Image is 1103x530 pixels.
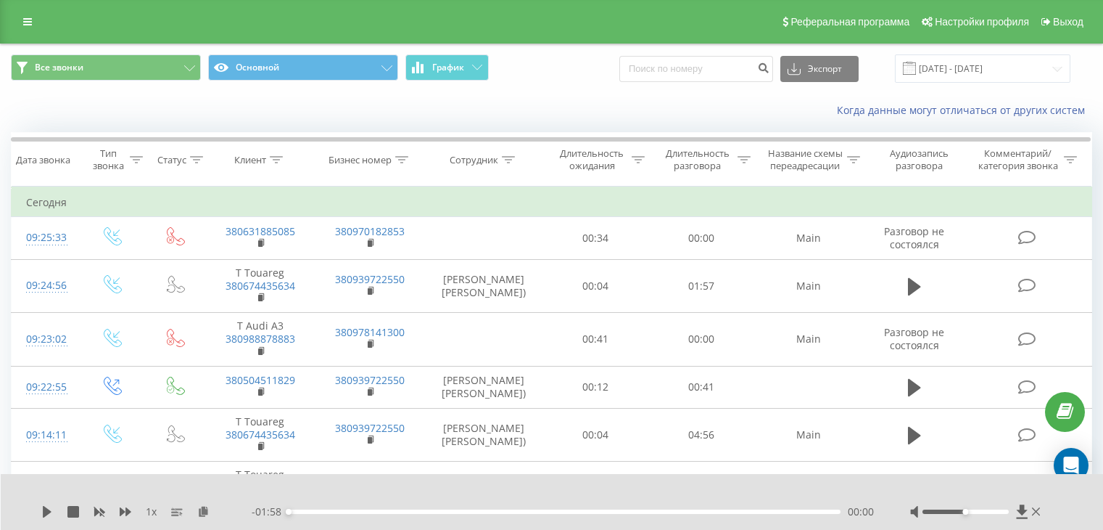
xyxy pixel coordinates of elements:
[432,62,464,73] span: График
[753,313,863,367] td: Main
[234,154,266,166] div: Клиент
[753,259,863,313] td: Main
[884,224,944,251] span: Разговор не состоялся
[91,147,125,172] div: Тип звонка
[543,259,648,313] td: 00:04
[335,272,405,286] a: 380939722550
[1054,448,1088,483] div: Open Intercom Messenger
[425,408,543,462] td: [PERSON_NAME] [PERSON_NAME])
[329,154,392,166] div: Бизнес номер
[962,509,968,515] div: Accessibility label
[884,325,944,352] span: Разговор не состоялся
[335,373,405,387] a: 380939722550
[226,332,295,346] a: 380988878883
[16,154,70,166] div: Дата звонка
[205,313,315,367] td: Т Audi A3
[648,259,753,313] td: 01:57
[26,224,65,252] div: 09:25:33
[425,259,543,313] td: [PERSON_NAME] [PERSON_NAME])
[146,505,157,519] span: 1 x
[877,147,962,172] div: Аудиозапись разговора
[226,428,295,441] a: 380674435634
[11,54,201,81] button: Все звонки
[226,373,295,387] a: 380504511829
[286,509,292,515] div: Accessibility label
[753,217,863,259] td: Main
[556,147,629,172] div: Длительность ожидания
[543,408,648,462] td: 00:04
[35,62,83,73] span: Все звонки
[425,366,543,408] td: [PERSON_NAME] [PERSON_NAME])
[648,408,753,462] td: 04:56
[753,408,863,462] td: Main
[543,217,648,259] td: 00:34
[661,147,734,172] div: Длительность разговора
[648,217,753,259] td: 00:00
[12,188,1092,217] td: Сегодня
[335,421,405,435] a: 380939722550
[543,462,648,515] td: 00:01
[648,313,753,367] td: 00:00
[205,462,315,515] td: Т Touareg
[648,462,753,515] td: 00:00
[450,154,498,166] div: Сотрудник
[26,325,65,354] div: 09:23:02
[205,408,315,462] td: Т Touareg
[975,147,1060,172] div: Комментарий/категория звонка
[252,505,289,519] span: - 01:58
[26,373,65,401] div: 09:22:55
[405,54,489,81] button: График
[619,56,773,82] input: Поиск по номеру
[767,147,843,172] div: Название схемы переадресации
[26,421,65,449] div: 09:14:11
[335,325,405,339] a: 380978141300
[335,224,405,238] a: 380970182853
[848,505,874,519] span: 00:00
[543,366,648,408] td: 00:12
[26,272,65,300] div: 09:24:56
[753,462,863,515] td: Main
[226,279,295,293] a: 380674435634
[790,16,909,28] span: Реферальная программа
[157,154,186,166] div: Статус
[226,224,295,238] a: 380631885085
[208,54,398,81] button: Основной
[648,366,753,408] td: 00:41
[1053,16,1083,28] span: Выход
[935,16,1029,28] span: Настройки профиля
[837,103,1092,117] a: Когда данные могут отличаться от других систем
[543,313,648,367] td: 00:41
[205,259,315,313] td: Т Touareg
[780,56,859,82] button: Экспорт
